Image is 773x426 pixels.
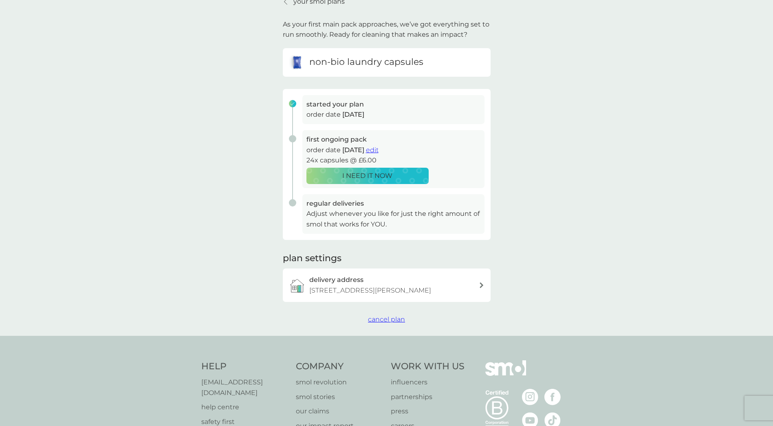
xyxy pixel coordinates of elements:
[306,198,480,209] h3: regular deliveries
[391,360,465,373] h4: Work With Us
[283,268,491,302] a: delivery address[STREET_ADDRESS][PERSON_NAME]
[289,54,305,71] img: non-bio laundry capsules
[306,168,429,184] button: I NEED IT NOW
[391,406,465,417] a: press
[306,145,480,155] p: order date
[306,134,480,145] h3: first ongoing pack
[201,360,288,373] h4: Help
[306,99,480,110] h3: started your plan
[283,252,341,265] h2: plan settings
[201,402,288,413] a: help centre
[485,360,526,388] img: smol
[306,109,480,120] p: order date
[296,360,383,373] h4: Company
[306,155,480,166] p: 24x capsules @ £6.00
[368,314,405,325] button: cancel plan
[342,146,364,154] span: [DATE]
[283,19,491,40] p: As your first main pack approaches, we’ve got everything set to run smoothly. Ready for cleaning ...
[544,389,561,405] img: visit the smol Facebook page
[342,111,364,118] span: [DATE]
[296,377,383,388] a: smol revolution
[342,171,392,181] p: I NEED IT NOW
[296,392,383,402] a: smol stories
[366,146,379,154] span: edit
[391,392,465,402] a: partnerships
[368,315,405,323] span: cancel plan
[391,377,465,388] a: influencers
[309,285,431,296] p: [STREET_ADDRESS][PERSON_NAME]
[309,56,423,69] h6: non-bio laundry capsules
[522,389,538,405] img: visit the smol Instagram page
[306,209,480,229] p: Adjust whenever you like for just the right amount of smol that works for YOU.
[296,406,383,417] a: our claims
[309,275,363,285] h3: delivery address
[366,145,379,155] button: edit
[201,377,288,398] a: [EMAIL_ADDRESS][DOMAIN_NAME]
